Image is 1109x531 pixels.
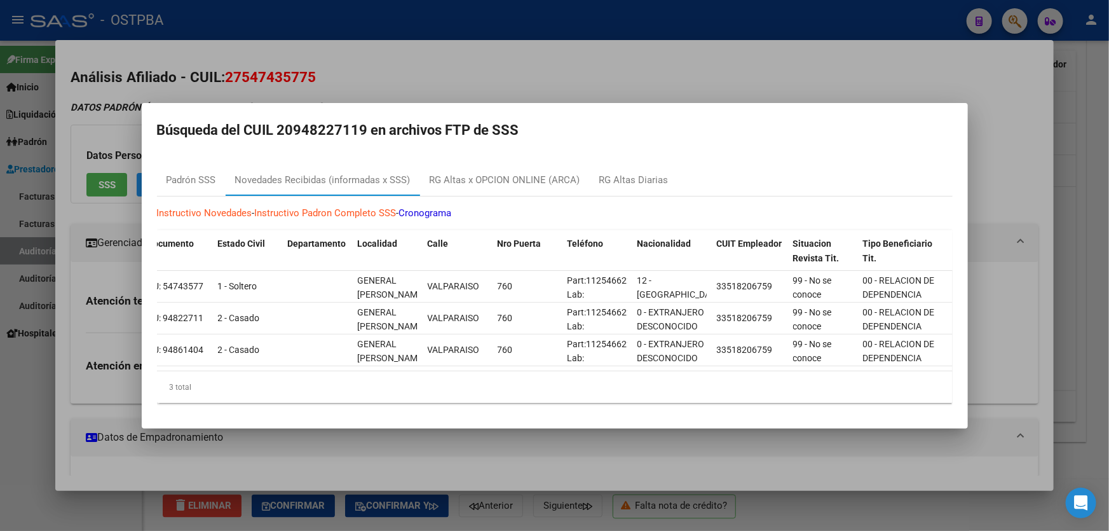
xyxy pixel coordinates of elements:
[717,343,773,357] div: 33518206759
[218,281,257,291] span: 1 - Soltero
[793,307,841,361] span: 99 - No se conoce situación de revista
[428,281,480,291] span: VALPARAISO
[218,345,260,355] span: 2 - Casado
[863,275,935,300] span: 00 - RELACION DE DEPENDENCIA
[235,173,411,188] div: Novedades Recibidas (informadas x SSS)
[148,313,204,323] span: DU: 94822711
[217,238,265,249] span: Estado Civil
[167,173,216,188] div: Padrón SSS
[716,238,782,249] span: CUIT Empleador
[430,173,580,188] div: RG Altas x OPCION ONLINE (ARCA)
[562,230,632,286] datatable-header-cell: Teléfono
[399,207,452,219] a: Cronograma
[717,279,773,294] div: 33518206759
[862,238,932,263] span: Tipo Beneficiario Tit.
[157,118,953,142] h2: Búsqueda del CUIL 20948227119 en archivos FTP de SSS
[157,207,252,219] a: Instructivo Novedades
[422,230,492,286] datatable-header-cell: Calle
[218,313,260,323] span: 2 - Casado
[358,275,426,300] span: GENERAL [PERSON_NAME]
[492,230,562,286] datatable-header-cell: Nro Puerta
[863,339,935,364] span: 00 - RELACION DE DEPENDENCIA
[637,238,691,249] span: Nacionalidad
[793,238,839,263] span: Situacion Revista Tit.
[1066,488,1096,518] div: Open Intercom Messenger
[567,238,603,249] span: Teléfono
[632,230,711,286] datatable-header-cell: Nacionalidad
[637,307,705,332] span: 0 - EXTRANJERO DESCONOCIDO
[282,230,352,286] datatable-header-cell: Departamento
[498,343,557,357] div: 760
[428,345,480,355] span: VALPARAISO
[793,339,841,392] span: 99 - No se conoce situación de revista
[212,230,282,286] datatable-header-cell: Estado Civil
[568,275,637,300] span: Part:1125466220 Lab:
[863,307,935,332] span: 00 - RELACION DE DEPENDENCIA
[793,275,841,329] span: 99 - No se conoce situación de revista
[498,279,557,294] div: 760
[357,238,397,249] span: Localidad
[358,307,426,332] span: GENERAL [PERSON_NAME]
[358,339,426,364] span: GENERAL [PERSON_NAME]
[157,206,953,221] p: - -
[147,238,194,249] span: Documento
[142,230,212,286] datatable-header-cell: Documento
[637,339,705,364] span: 0 - EXTRANJERO DESCONOCIDO
[568,307,637,332] span: Part:1125466220 Lab:
[428,313,480,323] span: VALPARAISO
[637,275,723,300] span: 12 - [GEOGRAPHIC_DATA]
[352,230,422,286] datatable-header-cell: Localidad
[148,345,204,355] span: DU: 94861404
[157,371,953,403] div: 3 total
[498,311,557,326] div: 760
[857,230,953,286] datatable-header-cell: Tipo Beneficiario Tit.
[568,339,637,364] span: Part:1125466220 Lab:
[255,207,397,219] a: Instructivo Padron Completo SSS
[148,281,204,291] span: DU: 54743577
[711,230,787,286] datatable-header-cell: CUIT Empleador
[717,311,773,326] div: 33518206759
[599,173,669,188] div: RG Altas Diarias
[497,238,541,249] span: Nro Puerta
[287,238,346,249] span: Departamento
[787,230,857,286] datatable-header-cell: Situacion Revista Tit.
[427,238,448,249] span: Calle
